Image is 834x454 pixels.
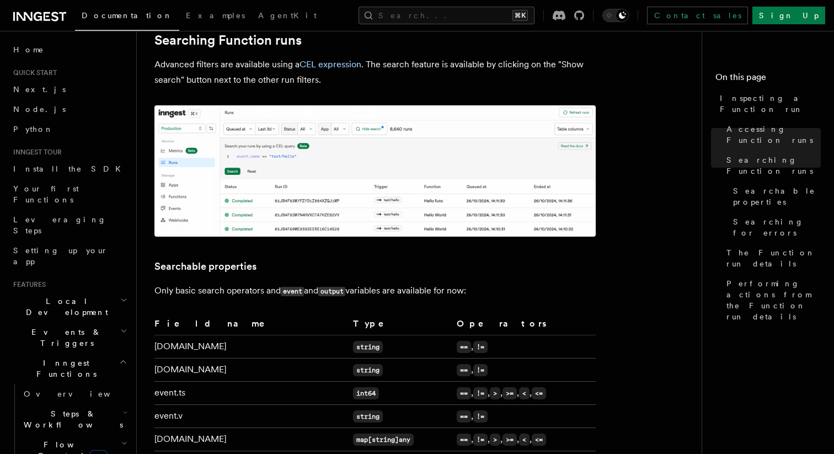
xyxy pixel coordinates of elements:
code: string [353,364,383,376]
span: Searchable properties [733,185,821,207]
button: Local Development [9,291,130,322]
a: Home [9,40,130,60]
a: Install the SDK [9,159,130,179]
a: Overview [19,384,130,404]
a: The Function run details [722,243,821,274]
a: Accessing Function runs [722,119,821,150]
td: [DOMAIN_NAME] [154,359,349,382]
img: The runs list features an advance search feature that filters results using a CEL query. [154,105,596,237]
code: == [457,387,471,399]
code: == [457,364,471,376]
code: string [353,341,383,353]
code: > [490,434,500,446]
span: Inngest Functions [9,357,119,380]
h4: On this page [715,71,821,88]
td: , , , , , [452,382,596,405]
span: Python [13,125,54,133]
button: Inngest Functions [9,353,130,384]
span: Home [13,44,44,55]
button: Search...⌘K [359,7,534,24]
code: > [490,387,500,399]
code: != [473,341,488,353]
a: Setting up your app [9,241,130,271]
span: Node.js [13,105,66,114]
span: Install the SDK [13,164,127,173]
span: Documentation [82,11,173,20]
a: Leveraging Steps [9,210,130,241]
code: event [281,287,304,296]
span: Steps & Workflows [19,408,123,430]
span: Events & Triggers [9,327,120,349]
td: , [452,359,596,382]
code: < [519,387,530,399]
a: Python [9,119,130,139]
td: [DOMAIN_NAME] [154,335,349,359]
code: map[string]any [353,434,414,446]
a: Contact sales [647,7,748,24]
kbd: ⌘K [512,10,528,21]
a: Searchable properties [729,181,821,212]
span: Next.js [13,85,66,94]
span: Inspecting a Function run [720,93,821,115]
span: Searching Function runs [726,154,821,177]
a: Performing actions from the Function run details [722,274,821,327]
td: [DOMAIN_NAME] [154,428,349,451]
a: CEL expression [300,59,361,70]
a: Searching for errors [729,212,821,243]
button: Toggle dark mode [602,9,629,22]
code: >= [502,434,517,446]
code: != [473,364,488,376]
a: Your first Functions [9,179,130,210]
code: == [457,434,471,446]
p: Advanced filters are available using a . The search feature is available by clicking on the "Show... [154,57,596,88]
span: Performing actions from the Function run details [726,278,821,322]
td: event.v [154,405,349,428]
a: Next.js [9,79,130,99]
span: The Function run details [726,247,821,269]
th: Field name [154,317,349,335]
span: Examples [186,11,245,20]
a: Searchable properties [154,259,256,274]
a: Searching Function runs [722,150,821,181]
code: == [457,341,471,353]
td: event.ts [154,382,349,405]
a: Documentation [75,3,179,31]
span: Overview [24,389,137,398]
code: <= [532,434,546,446]
code: >= [502,387,517,399]
td: , , , , , [452,428,596,451]
code: != [473,434,488,446]
a: Examples [179,3,252,30]
p: Only basic search operators and and variables are available for now: [154,283,596,299]
button: Events & Triggers [9,322,130,353]
a: Sign Up [752,7,825,24]
th: Type [349,317,452,335]
span: Features [9,280,46,289]
td: , [452,335,596,359]
span: Quick start [9,68,57,77]
code: string [353,410,383,423]
code: int64 [353,387,379,399]
span: Your first Functions [13,184,79,204]
a: Node.js [9,99,130,119]
span: Local Development [9,296,120,318]
td: , [452,405,596,428]
span: Setting up your app [13,246,108,266]
span: AgentKit [258,11,317,20]
code: <= [532,387,546,399]
code: < [519,434,530,446]
button: Steps & Workflows [19,404,130,435]
code: != [473,387,488,399]
code: output [318,287,345,296]
span: Searching for errors [733,216,821,238]
span: Leveraging Steps [13,215,106,235]
code: != [473,410,488,423]
th: Operators [452,317,596,335]
span: Inngest tour [9,148,62,157]
span: Accessing Function runs [726,124,821,146]
a: Inspecting a Function run [715,88,821,119]
a: Searching Function runs [154,33,302,48]
a: AgentKit [252,3,323,30]
code: == [457,410,471,423]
